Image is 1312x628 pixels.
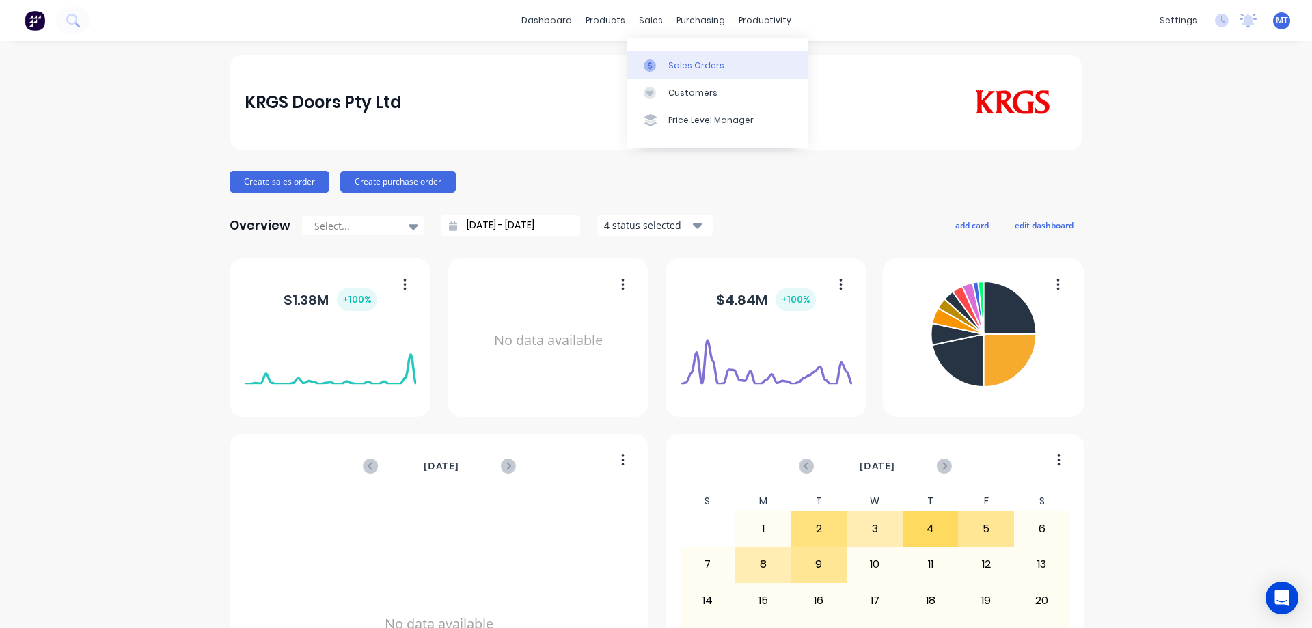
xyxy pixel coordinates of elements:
div: sales [632,10,670,31]
div: 8 [736,547,791,582]
a: Sales Orders [627,51,808,79]
div: productivity [732,10,798,31]
button: Create sales order [230,171,329,193]
div: 15 [736,584,791,618]
img: KRGS Doors Pty Ltd [972,90,1053,115]
div: 2 [792,512,847,546]
div: 5 [959,512,1013,546]
img: Factory [25,10,45,31]
div: T [903,491,959,511]
div: 16 [792,584,847,618]
div: Customers [668,87,717,99]
div: $ 1.38M [284,288,377,311]
button: Create purchase order [340,171,456,193]
div: 6 [1015,512,1069,546]
div: settings [1153,10,1204,31]
div: 3 [847,512,902,546]
div: 18 [903,584,958,618]
div: $ 4.84M [716,288,816,311]
div: M [735,491,791,511]
a: Price Level Manager [627,107,808,134]
div: purchasing [670,10,732,31]
div: 11 [903,547,958,582]
a: Customers [627,79,808,107]
div: F [958,491,1014,511]
div: Sales Orders [668,59,724,72]
button: edit dashboard [1006,216,1082,234]
span: [DATE] [424,459,459,474]
div: 20 [1015,584,1069,618]
span: MT [1276,14,1288,27]
div: 4 [903,512,958,546]
div: 13 [1015,547,1069,582]
div: 4 status selected [604,218,690,232]
div: + 100 % [337,288,377,311]
div: products [579,10,632,31]
div: 19 [959,584,1013,618]
button: add card [946,216,998,234]
div: Open Intercom Messenger [1266,582,1298,614]
div: 17 [847,584,902,618]
div: S [680,491,736,511]
div: + 100 % [776,288,816,311]
a: dashboard [515,10,579,31]
span: [DATE] [860,459,895,474]
div: 9 [792,547,847,582]
div: Price Level Manager [668,114,754,126]
div: T [791,491,847,511]
div: 10 [847,547,902,582]
div: 12 [959,547,1013,582]
button: 4 status selected [597,215,713,236]
div: KRGS Doors Pty Ltd [245,89,402,116]
div: W [847,491,903,511]
div: 1 [736,512,791,546]
div: 14 [681,584,735,618]
div: S [1014,491,1070,511]
div: 7 [681,547,735,582]
div: Overview [230,212,290,239]
div: No data available [463,276,634,405]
